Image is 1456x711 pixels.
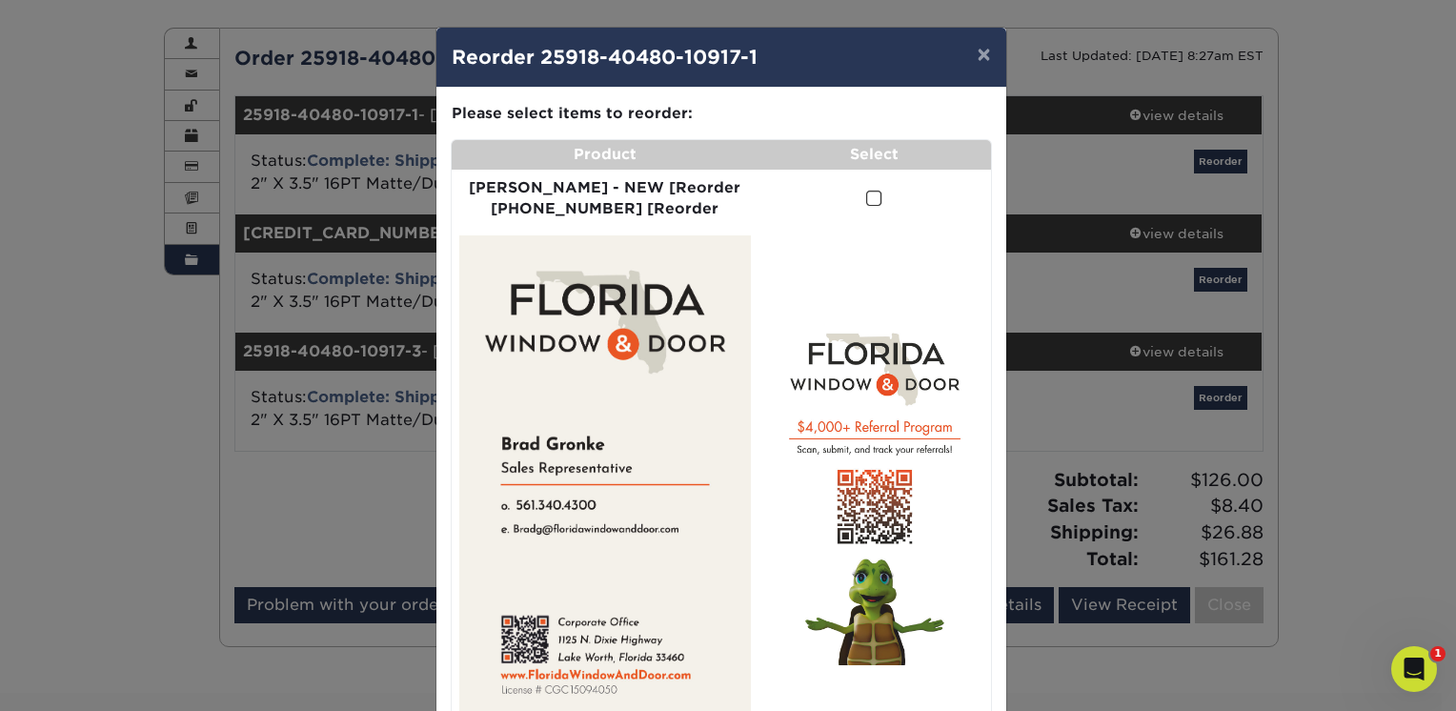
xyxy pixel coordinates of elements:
h4: Reorder 25918-40480-10917-1 [452,43,991,71]
button: × [961,28,1005,81]
iframe: Intercom live chat [1391,646,1437,692]
img: primo-2052-68d1409944373 [766,304,983,666]
strong: Product [574,145,637,163]
span: 1 [1430,646,1446,661]
strong: Please select items to reorder: [452,104,693,122]
strong: [PERSON_NAME] - NEW [Reorder [PHONE_NUMBER] [Reorder [469,178,740,218]
strong: Select [850,145,899,163]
